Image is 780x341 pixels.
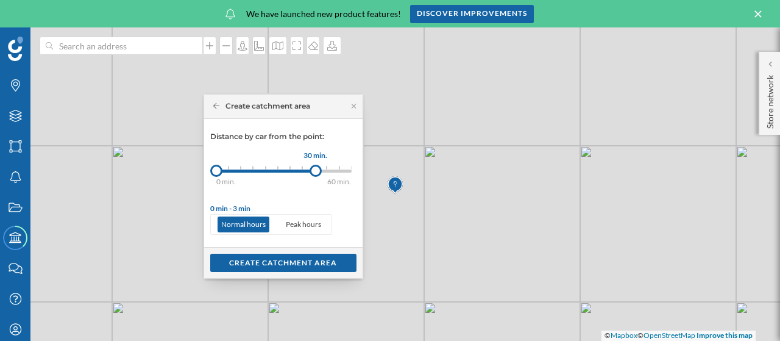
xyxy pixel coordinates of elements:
[327,176,376,188] div: 60 min.
[643,331,695,340] a: OpenStreetMap
[697,331,753,340] a: Improve this map
[246,8,401,20] span: We have launched new product features!
[764,70,776,129] p: Store network
[218,217,269,232] p: Normal hours
[611,331,637,340] a: Mapbox
[8,37,23,61] img: Geoblink Logo
[388,173,403,198] img: Marker
[282,217,325,232] p: Peak hours
[213,101,311,112] div: Create catchment area
[210,203,356,214] div: 0 min - 3 min
[210,131,356,142] p: Distance by car from the point:
[12,9,118,20] span: Assistència tècnica
[300,149,331,162] div: 30 min.
[216,176,247,188] div: 0 min.
[601,331,756,341] div: © ©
